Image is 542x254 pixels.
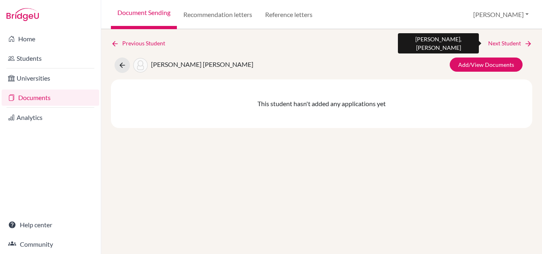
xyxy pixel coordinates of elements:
a: Documents [2,90,99,106]
img: Bridge-U [6,8,39,21]
a: Students [2,50,99,66]
button: [PERSON_NAME] [470,7,532,22]
span: [PERSON_NAME] [PERSON_NAME] [151,60,253,68]
div: This student hasn't added any applications yet [111,79,532,128]
a: Community [2,236,99,252]
a: Previous Student [111,39,172,48]
a: Universities [2,70,99,86]
a: Analytics [2,109,99,126]
a: Home [2,31,99,47]
div: [PERSON_NAME], [PERSON_NAME] [398,33,479,53]
a: Help center [2,217,99,233]
a: Add/View Documents [450,58,523,72]
a: Next Student [488,39,532,48]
